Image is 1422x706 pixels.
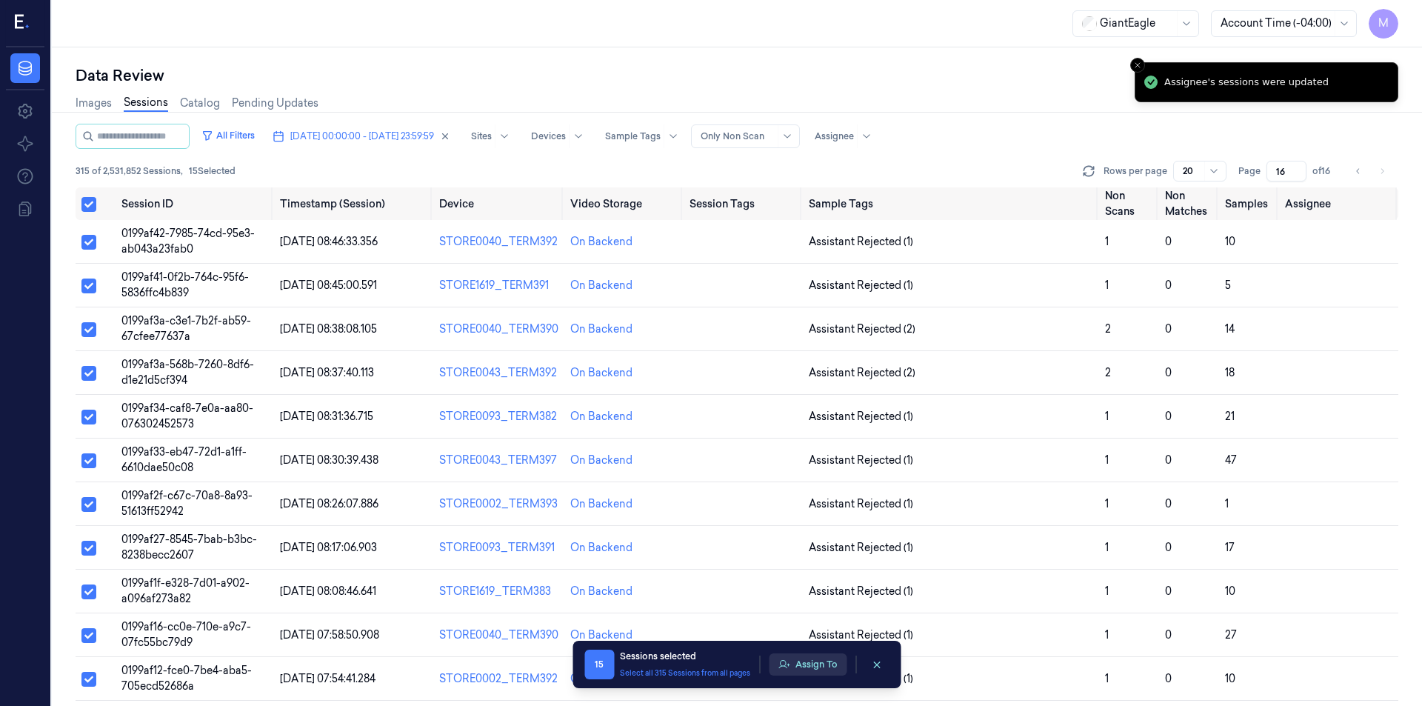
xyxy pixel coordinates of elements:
[280,366,374,379] span: [DATE] 08:37:40.113
[620,650,750,663] div: Sessions selected
[1165,235,1172,248] span: 0
[1105,410,1109,423] span: 1
[1225,235,1235,248] span: 10
[124,95,168,112] a: Sessions
[121,533,257,562] span: 0199af27-8545-7bab-b3bc-8238becc2607
[570,584,632,599] div: On Backend
[1219,187,1279,220] th: Samples
[1225,322,1235,336] span: 14
[280,235,378,248] span: [DATE] 08:46:33.356
[1225,453,1237,467] span: 47
[81,235,96,250] button: Select row
[280,410,373,423] span: [DATE] 08:31:36.715
[1225,585,1235,598] span: 10
[1105,585,1109,598] span: 1
[81,628,96,643] button: Select row
[570,409,632,424] div: On Backend
[1165,453,1172,467] span: 0
[809,540,913,556] span: Assistant Rejected (1)
[809,365,915,381] span: Assistant Rejected (2)
[1225,279,1231,292] span: 5
[570,365,632,381] div: On Backend
[1165,322,1172,336] span: 0
[121,270,249,299] span: 0199af41-0f2b-764c-95f6-5836ffc4b839
[433,187,564,220] th: Device
[1165,410,1172,423] span: 0
[267,124,456,148] button: [DATE] 00:00:00 - [DATE] 23:59:59
[564,187,684,220] th: Video Storage
[570,496,632,512] div: On Backend
[1105,672,1109,685] span: 1
[121,664,252,693] span: 0199af12-fce0-7be4-aba5-705ecd52686a
[121,402,253,430] span: 0199af34-caf8-7e0a-aa80-076302452573
[1105,628,1109,642] span: 1
[865,653,889,676] button: clearSelection
[439,409,558,424] div: STORE0093_TERM382
[81,497,96,512] button: Select row
[809,453,913,468] span: Assistant Rejected (1)
[809,234,913,250] span: Assistant Rejected (1)
[1312,164,1336,178] span: of 16
[1105,235,1109,248] span: 1
[570,278,632,293] div: On Backend
[290,130,434,143] span: [DATE] 00:00:00 - [DATE] 23:59:59
[1105,322,1111,336] span: 2
[189,164,236,178] span: 15 Selected
[76,164,183,178] span: 315 of 2,531,852 Sessions ,
[439,278,558,293] div: STORE1619_TERM391
[81,197,96,212] button: Select all
[76,65,1398,86] div: Data Review
[809,278,913,293] span: Assistant Rejected (1)
[280,628,379,642] span: [DATE] 07:58:50.908
[280,453,378,467] span: [DATE] 08:30:39.438
[1130,58,1145,73] button: Close toast
[1165,628,1172,642] span: 0
[1225,541,1235,554] span: 17
[769,653,847,676] button: Assign To
[121,620,251,649] span: 0199af16-cc0e-710e-a9c7-07fc55bc79d9
[1225,410,1235,423] span: 21
[570,322,632,337] div: On Backend
[121,445,247,474] span: 0199af33-eb47-72d1-a1ff-6610dae50c08
[76,96,112,111] a: Images
[1165,585,1172,598] span: 0
[1165,541,1172,554] span: 0
[1165,366,1172,379] span: 0
[439,540,558,556] div: STORE0093_TERM391
[684,187,803,220] th: Session Tags
[439,496,558,512] div: STORE0002_TERM393
[809,409,913,424] span: Assistant Rejected (1)
[1279,187,1398,220] th: Assignee
[1165,279,1172,292] span: 0
[280,497,378,510] span: [DATE] 08:26:07.886
[121,358,254,387] span: 0199af3a-568b-7260-8df6-d1e21d5cf394
[1159,187,1219,220] th: Non Matches
[809,496,913,512] span: Assistant Rejected (1)
[81,366,96,381] button: Select row
[439,453,558,468] div: STORE0043_TERM397
[570,627,632,643] div: On Backend
[121,314,251,343] span: 0199af3a-c3e1-7b2f-ab59-67cfee77637a
[121,227,255,256] span: 0199af42-7985-74cd-95e3-ab043a23fab0
[81,541,96,556] button: Select row
[1225,366,1235,379] span: 18
[81,410,96,424] button: Select row
[1165,672,1172,685] span: 0
[1225,672,1235,685] span: 10
[280,541,377,554] span: [DATE] 08:17:06.903
[584,650,614,679] span: 15
[81,585,96,599] button: Select row
[81,453,96,468] button: Select row
[1348,161,1392,182] nav: pagination
[620,667,750,679] button: Select all 315 Sessions from all pages
[809,584,913,599] span: Assistant Rejected (1)
[1105,541,1109,554] span: 1
[1225,628,1237,642] span: 27
[439,584,558,599] div: STORE1619_TERM383
[280,279,377,292] span: [DATE] 08:45:00.591
[1104,164,1167,178] p: Rows per page
[121,489,253,518] span: 0199af2f-c67c-70a8-8a93-51613ff52942
[570,540,632,556] div: On Backend
[1105,279,1109,292] span: 1
[81,279,96,293] button: Select row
